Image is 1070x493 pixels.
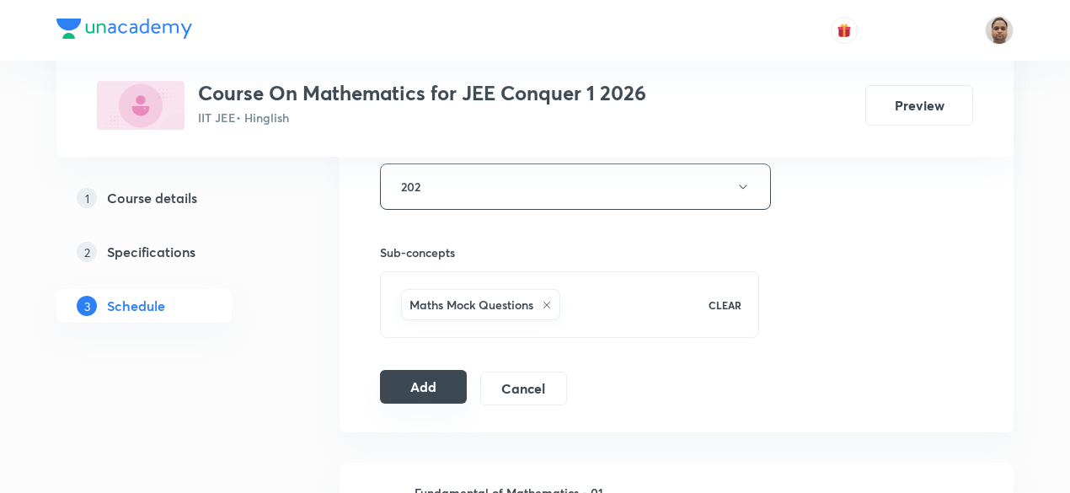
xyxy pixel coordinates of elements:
[107,242,195,262] h5: Specifications
[56,181,286,215] a: 1Course details
[380,244,759,261] h6: Sub-concepts
[831,17,858,44] button: avatar
[480,372,567,405] button: Cancel
[380,163,771,210] button: 202
[107,188,197,208] h5: Course details
[198,81,646,105] h3: Course On Mathematics for JEE Conquer 1 2026
[77,242,97,262] p: 2
[837,23,852,38] img: avatar
[77,188,97,208] p: 1
[409,296,533,313] h6: Maths Mock Questions
[865,85,973,126] button: Preview
[709,297,741,313] p: CLEAR
[56,235,286,269] a: 2Specifications
[56,19,192,43] a: Company Logo
[56,19,192,39] img: Company Logo
[97,81,185,130] img: 6557F73A-B44D-4944-84AD-1939A150C651_plus.png
[107,296,165,316] h5: Schedule
[985,16,1014,45] img: Shekhar Banerjee
[198,109,646,126] p: IIT JEE • Hinglish
[77,296,97,316] p: 3
[380,370,467,404] button: Add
